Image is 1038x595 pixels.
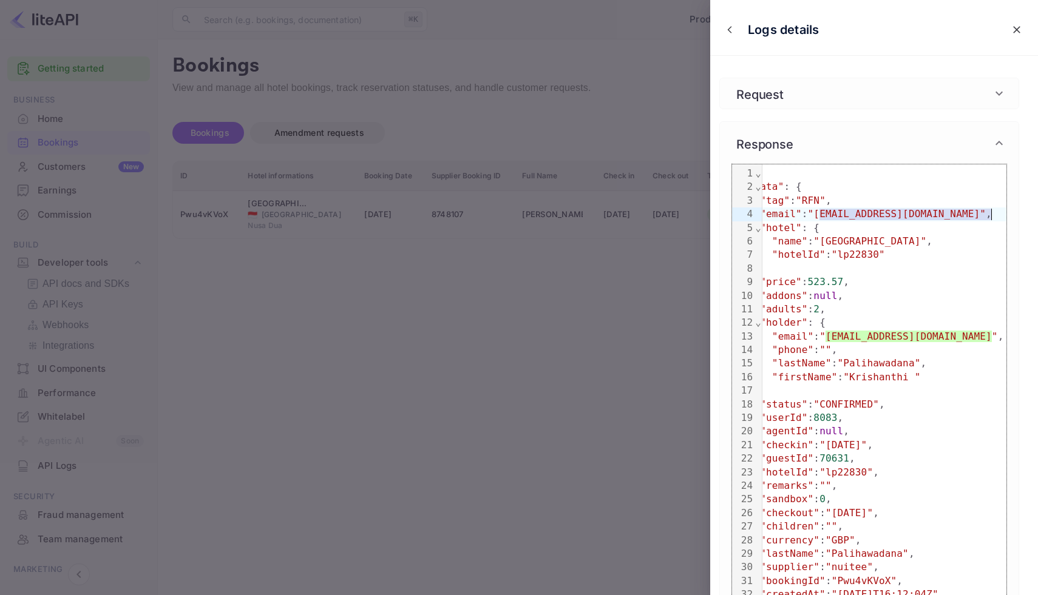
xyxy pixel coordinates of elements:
[760,520,819,532] span: "children"
[734,534,1017,547] div: : ,
[832,249,885,260] span: "lp22830"
[760,208,801,220] span: "email"
[732,371,755,384] div: 16
[819,493,826,505] span: 0
[1006,19,1028,41] button: close
[760,317,807,328] span: "holder"
[772,331,813,342] span: "email"
[732,134,798,152] h6: Response
[732,248,755,261] div: 7
[732,357,755,370] div: 15
[813,412,837,423] span: 8083
[732,492,755,506] div: 25
[826,534,855,546] span: "GBP"
[832,575,897,587] span: "Pwu4vKVoX"
[826,548,909,559] span: "Palihawadana"
[760,290,807,301] span: "addons"
[734,452,1017,465] div: : ,
[808,208,986,220] span: "[EMAIL_ADDRESS][DOMAIN_NAME]"
[734,262,1017,275] div: },
[826,331,992,342] span: [EMAIL_ADDRESS][DOMAIN_NAME]
[813,303,819,315] span: 2
[760,561,819,573] span: "supplier"
[734,371,1017,384] div: :
[772,344,813,355] span: "phone"
[732,560,755,574] div: 30
[734,384,1017,397] div: },
[734,425,1017,438] div: : ,
[720,122,1019,164] div: Response
[732,479,755,492] div: 24
[819,439,867,451] span: "[DATE]"
[819,331,826,342] span: "
[732,466,755,479] div: 23
[732,235,755,248] div: 6
[734,303,1017,316] div: : ,
[813,398,879,410] span: "CONFIRMED"
[826,561,873,573] span: "nuitee"
[734,398,1017,411] div: : ,
[734,180,1017,193] div: : {
[760,534,819,546] span: "currency"
[734,289,1017,303] div: : ,
[732,506,755,520] div: 26
[732,343,755,357] div: 14
[734,330,1017,343] div: : ,
[734,439,1017,452] div: : ,
[819,425,843,437] span: null
[819,466,873,478] span: "lp22830"
[755,181,762,192] span: Fold line
[721,21,739,39] button: close
[732,520,755,533] div: 27
[732,167,755,180] div: 1
[734,248,1017,261] div: :
[772,249,826,260] span: "hotelId"
[760,425,813,437] span: "agentId"
[760,398,807,410] span: "status"
[760,452,813,464] span: "guestId"
[732,439,755,452] div: 21
[734,207,1017,221] div: : ,
[734,343,1017,357] div: : ,
[734,479,1017,492] div: : ,
[732,303,755,316] div: 11
[760,493,813,505] span: "sandbox"
[734,547,1017,560] div: : ,
[734,275,1017,289] div: : ,
[734,574,1017,588] div: : ,
[734,221,1017,235] div: : {
[732,330,755,343] div: 13
[760,466,813,478] span: "hotelId"
[734,235,1017,248] div: : ,
[748,21,819,39] p: Logs details
[772,357,832,369] span: "lastName"
[819,452,849,464] span: 70631
[760,222,801,234] span: "hotel"
[732,411,755,425] div: 19
[826,507,873,519] span: "[DATE]"
[796,195,826,206] span: "RFN"
[734,167,1017,180] div: {
[748,181,784,192] span: "data"
[734,492,1017,506] div: : ,
[732,180,755,193] div: 2
[760,195,790,206] span: "tag"
[772,371,838,383] span: "firstName"
[734,316,1017,329] div: : {
[734,520,1017,533] div: : ,
[732,452,755,465] div: 22
[734,357,1017,370] div: : ,
[734,466,1017,479] div: : ,
[819,344,832,355] span: ""
[760,548,819,559] span: "lastName"
[760,276,801,287] span: "price"
[720,78,1019,109] div: Request
[734,506,1017,520] div: : ,
[837,357,920,369] span: "Palihawadana"
[760,575,826,587] span: "bookingId"
[755,222,762,234] span: Fold line
[760,507,819,519] span: "checkout"
[732,574,755,588] div: 31
[732,275,755,289] div: 9
[772,235,808,247] span: "name"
